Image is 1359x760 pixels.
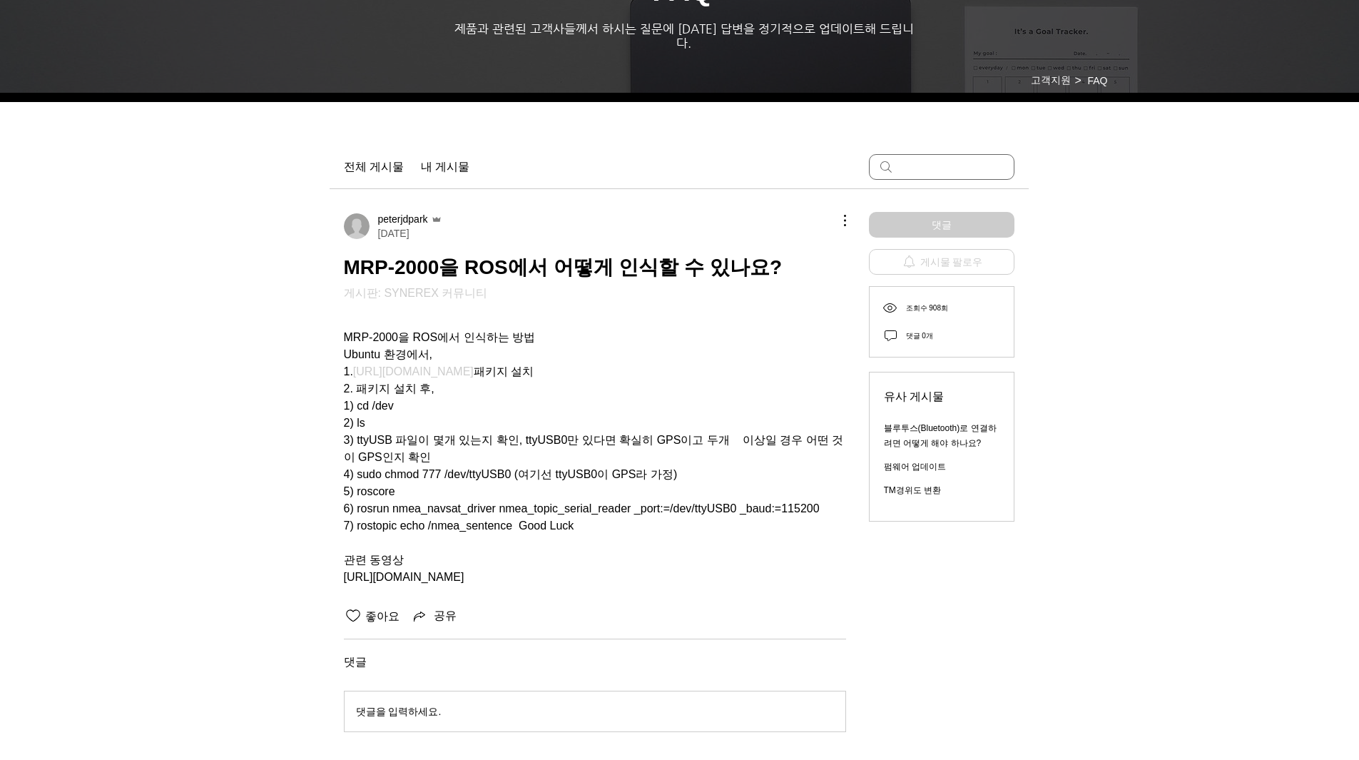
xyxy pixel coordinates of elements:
span: 관련 동영상 [344,554,404,566]
a: 블루투스(Bluetooth)로 연결하려면 어떻게 해야 하나요? [884,423,997,448]
a: 내 게시물 [421,158,469,176]
span: 4) sudo chmod 777 /dev/ttyUSB0 (여기선 ttyUSB0이 GPS라 가정) [344,468,678,480]
button: 댓글 [869,212,1014,238]
button: 좋아요 아이콘 표시 해제됨 [344,607,362,624]
a: 게시판: SYNEREX 커뮤니티 [344,287,488,299]
button: 댓글을 입력하세요. [345,691,845,731]
span: 3) ttyUSB 파일이 몇개 있는지 확인, ttyUSB0만 있다면 확실히 GPS이고 두개 이상일 경우 어떤 것이 GPS인지 확인 [344,434,844,463]
span: [DATE] [378,226,409,240]
span: 7) rostopic echo /nmea_sentence Good Luck [344,520,574,532]
span: 1) cd /dev [344,400,394,412]
span: 댓글을 입력하세요. [356,706,442,717]
div: 조회수 908회 [906,301,948,315]
a: 전체 게시물 [344,158,404,176]
iframe: Wix Chat [1195,699,1359,760]
button: 추가 작업 [829,212,846,229]
span: MRP-2000을 ROS에서 인식하는 방법 [344,331,535,343]
a: TM경위도 변환 [884,485,942,495]
span: 좋아요 [362,610,399,622]
a: [URL][DOMAIN_NAME] [353,365,474,378]
span: 게시물 팔로우 [920,257,983,268]
span: 6) rosrun nmea_navsat_driver nmea_topic_serial_reader _port:=/dev/ttyUSB0 _baud:=115200 [344,502,820,515]
a: 펌웨어 업데이트 [884,462,946,472]
span: MRP-2000을 ROS에서 어떻게 인식할 수 있나요? [344,256,783,278]
span: 2. 패키지 설치 후, [344,382,434,395]
button: Share via link [411,607,457,624]
span: [URL][DOMAIN_NAME] [344,571,464,583]
a: peterjdpark운영자[DATE] [344,212,442,240]
span: 1. [344,365,353,378]
span: Ubuntu 환경에서, [344,348,432,360]
span: 패키지 설치 [474,365,534,378]
span: 공유 [434,609,457,624]
span: peterjdpark [378,212,428,226]
button: 게시물 팔로우 [869,249,1014,275]
span: 댓글 [932,218,952,233]
span: 5) roscore [344,485,395,497]
svg: 운영자 [431,213,442,225]
div: 댓글 0개 [906,329,948,343]
span: 유사 게시물 [884,387,999,407]
span: 댓글 [344,657,846,668]
span: 2) ls [344,417,365,429]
